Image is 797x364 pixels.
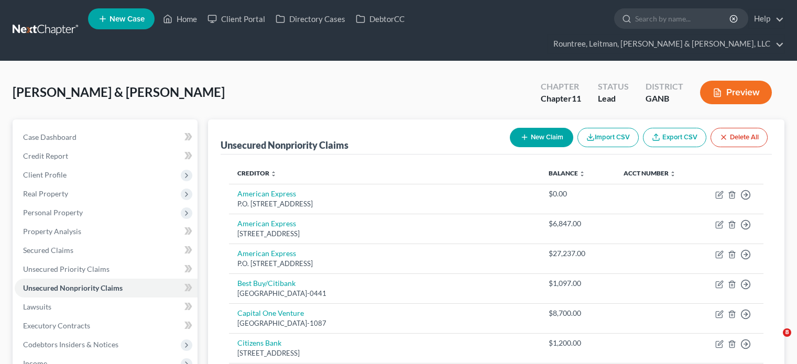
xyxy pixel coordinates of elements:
button: Delete All [711,128,768,147]
a: Credit Report [15,147,198,166]
div: P.O. [STREET_ADDRESS] [237,259,532,269]
div: $8,700.00 [549,308,607,318]
a: Best Buy/Citibank [237,279,296,288]
span: Executory Contracts [23,321,90,330]
i: unfold_more [270,171,277,177]
a: Capital One Venture [237,308,304,317]
span: Credit Report [23,151,68,160]
div: GANB [646,93,683,105]
button: Import CSV [577,128,639,147]
div: Lead [598,93,629,105]
div: $1,200.00 [549,338,607,348]
a: Export CSV [643,128,706,147]
span: Real Property [23,189,68,198]
i: unfold_more [579,171,585,177]
a: Unsecured Nonpriority Claims [15,279,198,297]
input: Search by name... [635,9,731,28]
div: [STREET_ADDRESS] [237,229,532,239]
div: Unsecured Nonpriority Claims [221,139,348,151]
span: Lawsuits [23,302,51,311]
a: Rountree, Leitman, [PERSON_NAME] & [PERSON_NAME], LLC [548,35,784,53]
div: $1,097.00 [549,278,607,289]
div: $27,237.00 [549,248,607,259]
a: Citizens Bank [237,338,281,347]
div: [STREET_ADDRESS] [237,348,532,358]
a: Directory Cases [270,9,351,28]
div: Chapter [541,93,581,105]
span: New Case [110,15,145,23]
span: Secured Claims [23,246,73,255]
div: Status [598,81,629,93]
div: Chapter [541,81,581,93]
div: P.O. [STREET_ADDRESS] [237,199,532,209]
a: American Express [237,219,296,228]
div: $6,847.00 [549,218,607,229]
button: New Claim [510,128,573,147]
a: Home [158,9,202,28]
a: Unsecured Priority Claims [15,260,198,279]
span: Personal Property [23,208,83,217]
a: Case Dashboard [15,128,198,147]
a: Secured Claims [15,241,198,260]
a: Lawsuits [15,297,198,316]
a: Acct Number unfold_more [624,169,676,177]
span: Codebtors Insiders & Notices [23,340,118,349]
i: unfold_more [670,171,676,177]
span: Client Profile [23,170,67,179]
div: District [646,81,683,93]
a: DebtorCC [351,9,410,28]
span: Unsecured Nonpriority Claims [23,283,123,292]
a: Balance unfold_more [549,169,585,177]
span: 11 [572,93,581,103]
a: Property Analysis [15,222,198,241]
a: Executory Contracts [15,316,198,335]
button: Preview [700,81,772,104]
div: [GEOGRAPHIC_DATA]-1087 [237,318,532,328]
div: $0.00 [549,189,607,199]
a: Help [749,9,784,28]
span: Unsecured Priority Claims [23,264,110,273]
a: American Express [237,189,296,198]
iframe: Intercom live chat [761,328,787,354]
a: Client Portal [202,9,270,28]
a: American Express [237,249,296,258]
span: Property Analysis [23,227,81,236]
span: [PERSON_NAME] & [PERSON_NAME] [13,84,225,100]
span: 8 [783,328,791,337]
a: Creditor unfold_more [237,169,277,177]
span: Case Dashboard [23,133,77,141]
div: [GEOGRAPHIC_DATA]-0441 [237,289,532,299]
